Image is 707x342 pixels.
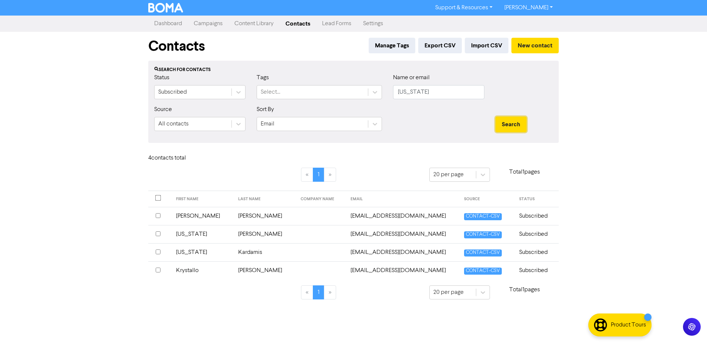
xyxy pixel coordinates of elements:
a: Campaigns [188,16,229,31]
button: Import CSV [465,38,508,53]
label: Name or email [393,73,430,82]
div: Subscribed [158,88,187,97]
td: kardamisgeorgia@gmail.com [346,243,460,261]
td: Subscribed [515,243,559,261]
th: LAST NAME [234,191,296,207]
th: SOURCE [460,191,515,207]
a: Page 1 is your current page [313,168,324,182]
td: [PERSON_NAME] [234,225,296,243]
td: bygeorge88@aol.com [346,207,460,225]
p: Total 1 pages [490,168,559,177]
td: [US_STATE] [172,225,234,243]
p: Total 1 pages [490,285,559,294]
div: Email [261,120,274,128]
label: Sort By [257,105,274,114]
a: Page 1 is your current page [313,285,324,299]
div: All contacts [158,120,189,128]
button: New contact [511,38,559,53]
td: [PERSON_NAME] [234,261,296,279]
iframe: Chat Widget [670,306,707,342]
a: [PERSON_NAME] [498,2,559,14]
span: CONTACT-CSV [464,231,502,238]
th: FIRST NAME [172,191,234,207]
td: [PERSON_NAME] [172,207,234,225]
td: Kardamis [234,243,296,261]
th: EMAIL [346,191,460,207]
div: Search for contacts [154,67,553,73]
td: Krystallo [172,261,234,279]
span: CONTACT-CSV [464,249,502,256]
th: COMPANY NAME [296,191,346,207]
a: Lead Forms [316,16,357,31]
td: Subscribed [515,207,559,225]
span: CONTACT-CSV [464,213,502,220]
h6: 4 contact s total [148,155,207,162]
label: Tags [257,73,269,82]
button: Export CSV [418,38,462,53]
button: Search [495,117,527,132]
div: Select... [261,88,280,97]
img: BOMA Logo [148,3,183,13]
td: Subscribed [515,225,559,243]
a: Support & Resources [429,2,498,14]
td: krystallo@hotmail.com [346,261,460,279]
div: 20 per page [433,288,464,297]
td: [US_STATE] [172,243,234,261]
button: Manage Tags [369,38,415,53]
label: Source [154,105,172,114]
h1: Contacts [148,38,205,55]
th: STATUS [515,191,559,207]
td: Subscribed [515,261,559,279]
a: Contacts [280,16,316,31]
td: gpalmer@rosepartners.com.au [346,225,460,243]
label: Status [154,73,169,82]
span: CONTACT-CSV [464,268,502,275]
a: Content Library [229,16,280,31]
a: Settings [357,16,389,31]
div: 20 per page [433,170,464,179]
a: Dashboard [148,16,188,31]
td: [PERSON_NAME] [234,207,296,225]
